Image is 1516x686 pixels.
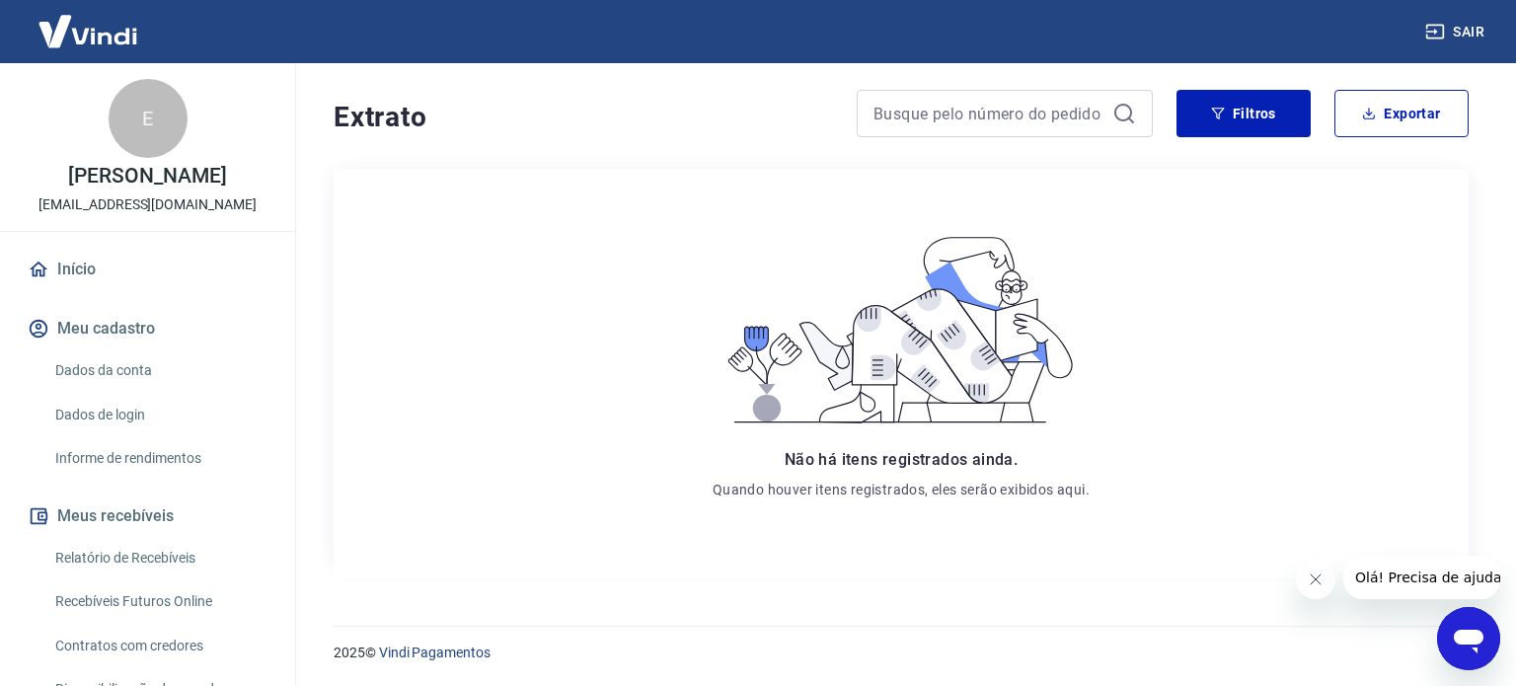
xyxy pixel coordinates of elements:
button: Meu cadastro [24,307,271,350]
p: Quando houver itens registrados, eles serão exibidos aqui. [713,480,1090,499]
p: [EMAIL_ADDRESS][DOMAIN_NAME] [38,194,257,215]
p: [PERSON_NAME] [68,166,226,187]
a: Recebíveis Futuros Online [47,581,271,622]
button: Meus recebíveis [24,495,271,538]
span: Não há itens registrados ainda. [785,450,1018,469]
p: 2025 © [334,643,1469,663]
iframe: Botão para abrir a janela de mensagens [1437,607,1500,670]
input: Busque pelo número do pedido [873,99,1104,128]
a: Dados da conta [47,350,271,391]
img: Vindi [24,1,152,61]
button: Exportar [1334,90,1469,137]
a: Vindi Pagamentos [379,645,491,660]
a: Contratos com credores [47,626,271,666]
button: Filtros [1176,90,1311,137]
a: Informe de rendimentos [47,438,271,479]
div: E [109,79,188,158]
iframe: Mensagem da empresa [1343,556,1500,599]
h4: Extrato [334,98,833,137]
a: Dados de login [47,395,271,435]
iframe: Fechar mensagem [1296,560,1335,599]
button: Sair [1421,14,1492,50]
span: Olá! Precisa de ajuda? [12,14,166,30]
a: Início [24,248,271,291]
a: Relatório de Recebíveis [47,538,271,578]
